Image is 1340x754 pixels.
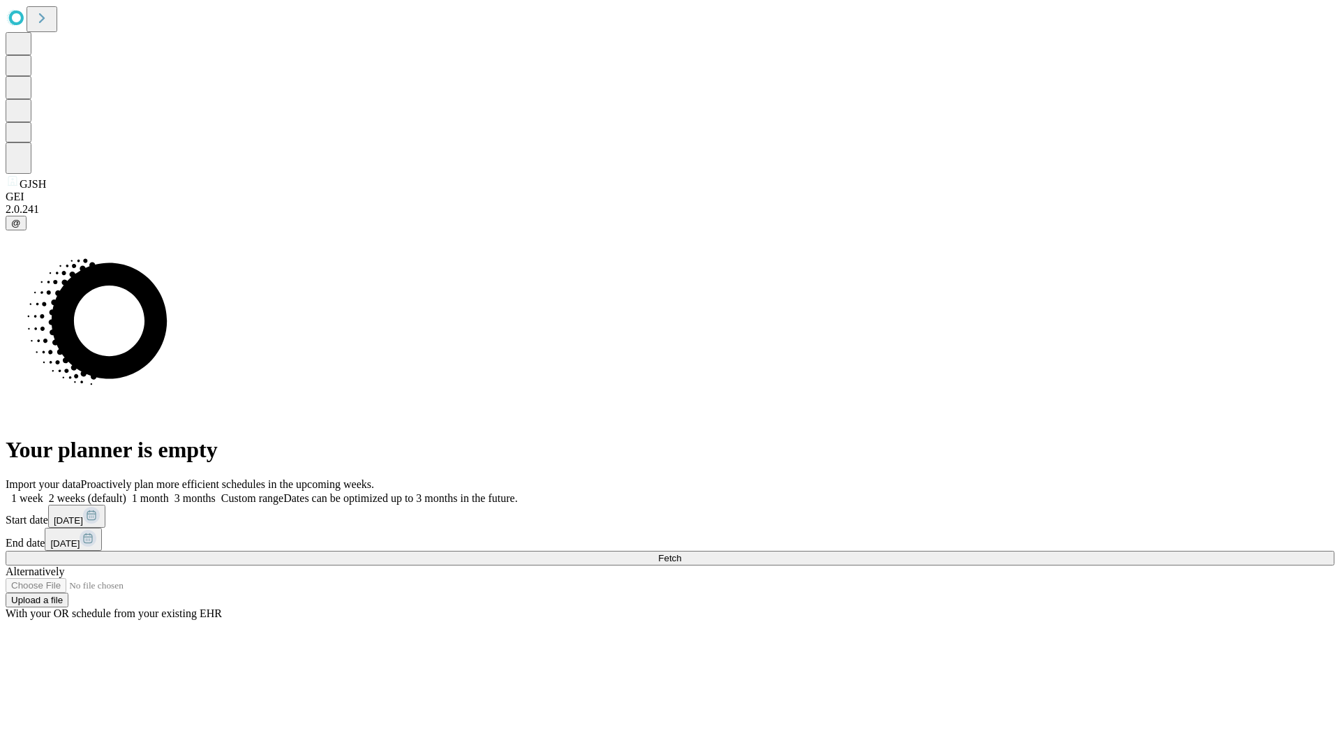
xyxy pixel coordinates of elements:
span: 1 month [132,492,169,504]
div: GEI [6,191,1334,203]
span: 1 week [11,492,43,504]
div: Start date [6,505,1334,528]
span: Import your data [6,478,81,490]
span: With your OR schedule from your existing EHR [6,607,222,619]
span: 3 months [174,492,216,504]
h1: Your planner is empty [6,437,1334,463]
button: Upload a file [6,593,68,607]
button: @ [6,216,27,230]
div: End date [6,528,1334,551]
span: GJSH [20,178,46,190]
span: Fetch [658,553,681,563]
button: [DATE] [48,505,105,528]
span: [DATE] [54,515,83,526]
div: 2.0.241 [6,203,1334,216]
span: 2 weeks (default) [49,492,126,504]
span: [DATE] [50,538,80,549]
span: Proactively plan more efficient schedules in the upcoming weeks. [81,478,374,490]
span: @ [11,218,21,228]
span: Dates can be optimized up to 3 months in the future. [283,492,517,504]
span: Custom range [221,492,283,504]
button: Fetch [6,551,1334,565]
button: [DATE] [45,528,102,551]
span: Alternatively [6,565,64,577]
